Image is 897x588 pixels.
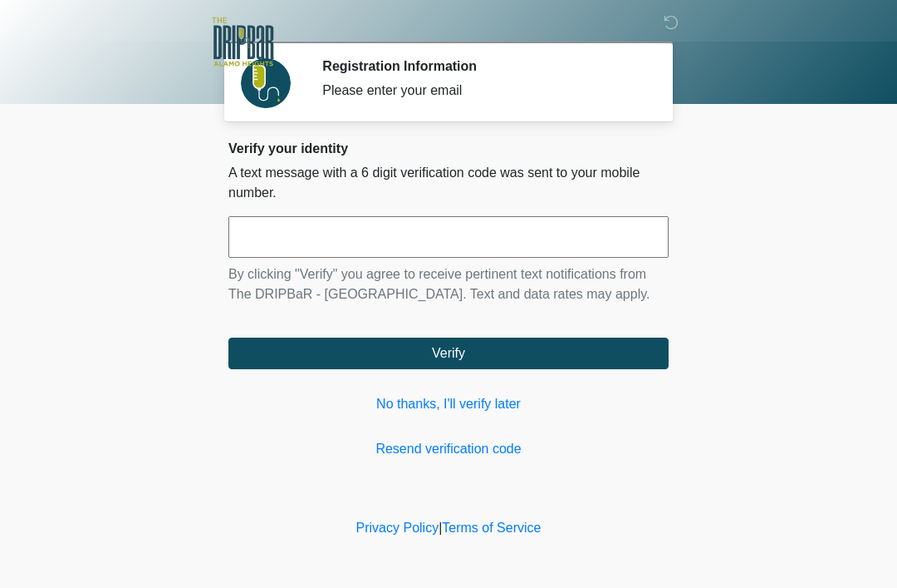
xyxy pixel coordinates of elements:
div: Please enter your email [322,81,644,101]
a: Terms of Service [442,521,541,535]
img: The DRIPBaR - Alamo Heights Logo [212,12,274,72]
a: Privacy Policy [356,521,439,535]
a: No thanks, I'll verify later [228,394,669,414]
button: Verify [228,338,669,369]
a: | [439,521,442,535]
p: A text message with a 6 digit verification code was sent to your mobile number. [228,163,669,203]
a: Resend verification code [228,439,669,459]
p: By clicking "Verify" you agree to receive pertinent text notifications from The DRIPBaR - [GEOGRA... [228,264,669,304]
h2: Verify your identity [228,141,669,156]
